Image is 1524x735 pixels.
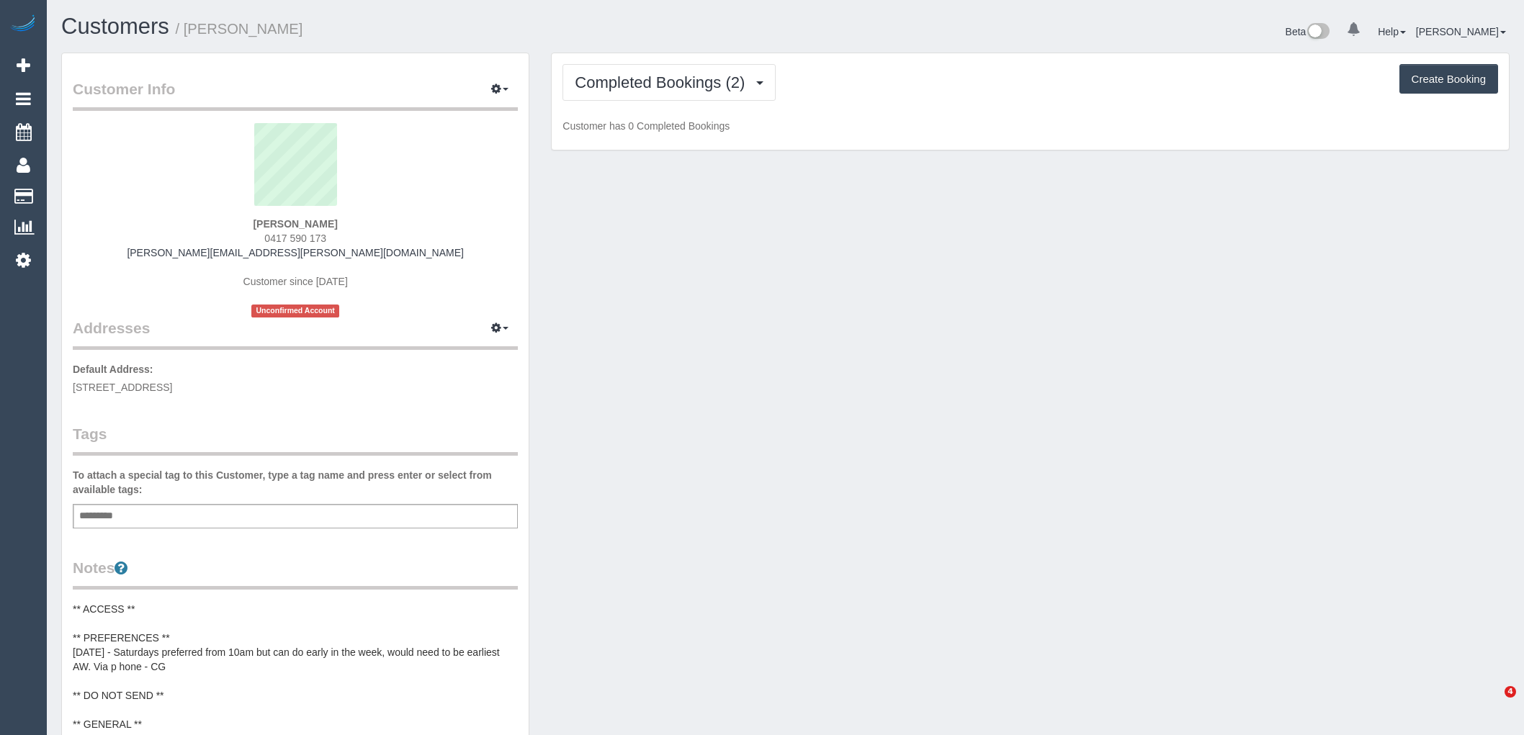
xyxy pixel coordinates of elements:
[9,14,37,35] img: Automaid Logo
[1475,686,1510,721] iframe: Intercom live chat
[127,247,464,258] a: [PERSON_NAME][EMAIL_ADDRESS][PERSON_NAME][DOMAIN_NAME]
[1505,686,1516,698] span: 4
[61,14,169,39] a: Customers
[176,21,303,37] small: / [PERSON_NAME]
[73,423,518,456] legend: Tags
[575,73,752,91] span: Completed Bookings (2)
[1399,64,1498,94] button: Create Booking
[243,276,348,287] span: Customer since [DATE]
[73,468,518,497] label: To attach a special tag to this Customer, type a tag name and press enter or select from availabl...
[1286,26,1330,37] a: Beta
[251,305,339,317] span: Unconfirmed Account
[264,233,326,244] span: 0417 590 173
[253,218,337,230] strong: [PERSON_NAME]
[73,362,153,376] label: Default Address:
[562,64,776,101] button: Completed Bookings (2)
[1378,26,1406,37] a: Help
[1416,26,1506,37] a: [PERSON_NAME]
[73,382,172,393] span: [STREET_ADDRESS]
[73,78,518,111] legend: Customer Info
[562,119,1498,133] p: Customer has 0 Completed Bookings
[73,557,518,590] legend: Notes
[1306,23,1330,42] img: New interface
